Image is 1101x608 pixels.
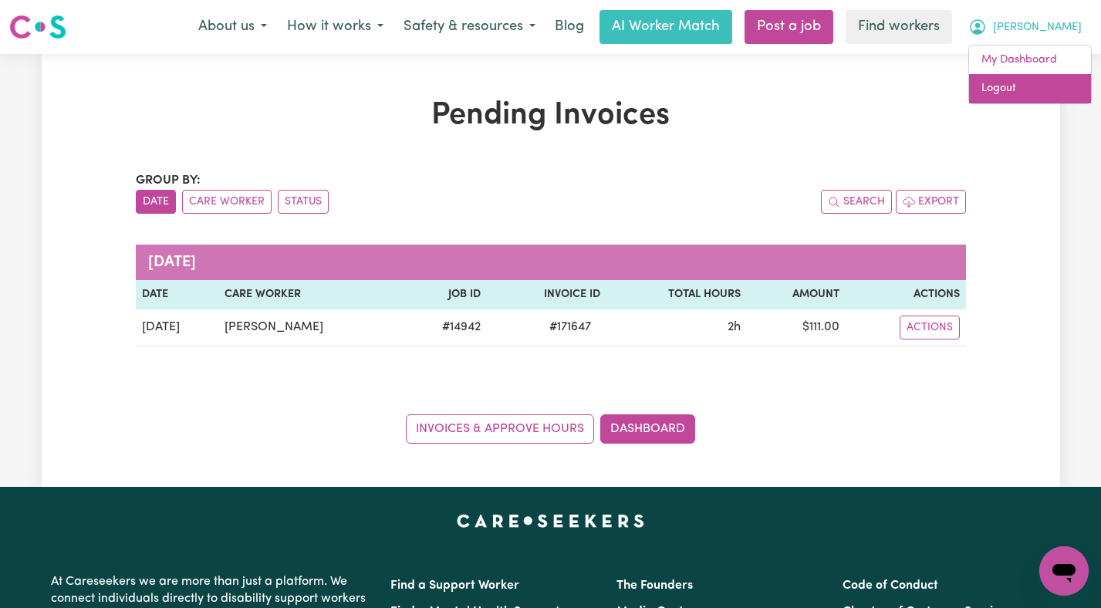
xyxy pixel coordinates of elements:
a: AI Worker Match [599,10,732,44]
div: My Account [968,45,1092,104]
button: sort invoices by paid status [278,190,329,214]
a: Code of Conduct [843,579,938,592]
button: My Account [958,11,1092,43]
img: Careseekers logo [9,13,66,41]
a: The Founders [616,579,693,592]
td: $ 111.00 [747,309,845,346]
th: Care Worker [218,280,402,309]
th: Total Hours [606,280,747,309]
button: Export [896,190,966,214]
iframe: Button to launch messaging window [1039,546,1089,596]
td: [DATE] [136,309,219,346]
th: Job ID [402,280,486,309]
th: Invoice ID [487,280,607,309]
th: Amount [747,280,845,309]
span: Group by: [136,174,201,187]
th: Date [136,280,219,309]
td: [PERSON_NAME] [218,309,402,346]
span: 2 hours [728,321,741,333]
h1: Pending Invoices [136,97,966,134]
a: Post a job [745,10,833,44]
a: Careseekers logo [9,9,66,45]
td: # 14942 [402,309,486,346]
a: Blog [545,10,593,44]
span: [PERSON_NAME] [993,19,1082,36]
a: Find a Support Worker [390,579,519,592]
button: sort invoices by care worker [182,190,272,214]
a: Careseekers home page [457,515,644,527]
button: Safety & resources [393,11,545,43]
button: Search [821,190,892,214]
span: # 171647 [540,318,600,336]
a: Logout [969,74,1091,103]
th: Actions [846,280,966,309]
a: Invoices & Approve Hours [406,414,594,444]
button: Actions [900,316,960,339]
button: sort invoices by date [136,190,176,214]
caption: [DATE] [136,245,966,280]
button: How it works [277,11,393,43]
a: My Dashboard [969,46,1091,75]
button: About us [188,11,277,43]
a: Find workers [846,10,952,44]
a: Dashboard [600,414,695,444]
